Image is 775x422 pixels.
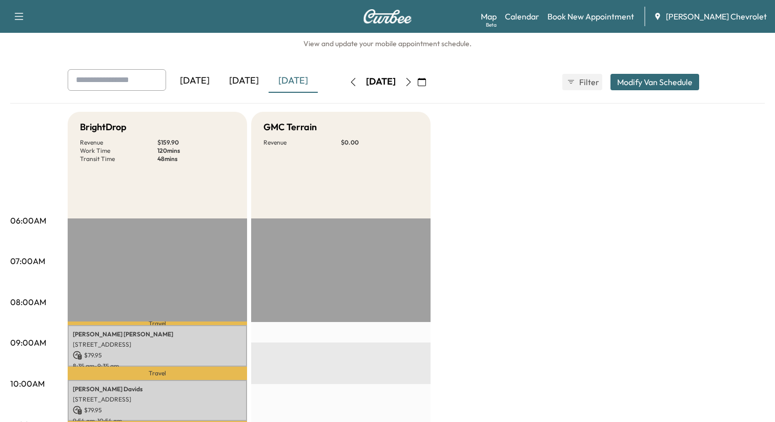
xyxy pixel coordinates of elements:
p: $ 0.00 [341,138,418,147]
div: [DATE] [269,69,318,93]
p: Transit Time [80,155,157,163]
p: 10:00AM [10,377,45,390]
span: [PERSON_NAME] Chevrolet [666,10,767,23]
p: [STREET_ADDRESS] [73,340,242,349]
p: $ 79.95 [73,406,242,415]
p: Revenue [80,138,157,147]
div: [DATE] [366,75,396,88]
div: Beta [486,21,497,29]
p: 08:00AM [10,296,46,308]
p: 8:35 am - 9:35 am [73,362,242,370]
p: $ 79.95 [73,351,242,360]
p: Travel [68,321,247,325]
p: Travel [68,367,247,380]
span: Filter [579,76,598,88]
p: 120 mins [157,147,235,155]
h5: GMC Terrain [263,120,317,134]
p: 07:00AM [10,255,45,267]
p: Revenue [263,138,341,147]
p: [STREET_ADDRESS] [73,395,242,404]
div: [DATE] [170,69,219,93]
h6: View and update your mobile appointment schedule. [10,38,765,49]
button: Filter [562,74,602,90]
a: Book New Appointment [547,10,634,23]
img: Curbee Logo [363,9,412,24]
p: Work Time [80,147,157,155]
p: [PERSON_NAME] Davids [73,385,242,393]
button: Modify Van Schedule [610,74,699,90]
h5: BrightDrop [80,120,127,134]
p: [PERSON_NAME] [PERSON_NAME] [73,330,242,338]
p: 48 mins [157,155,235,163]
p: 06:00AM [10,214,46,227]
p: $ 159.90 [157,138,235,147]
div: [DATE] [219,69,269,93]
p: 09:00AM [10,336,46,349]
a: Calendar [505,10,539,23]
a: MapBeta [481,10,497,23]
